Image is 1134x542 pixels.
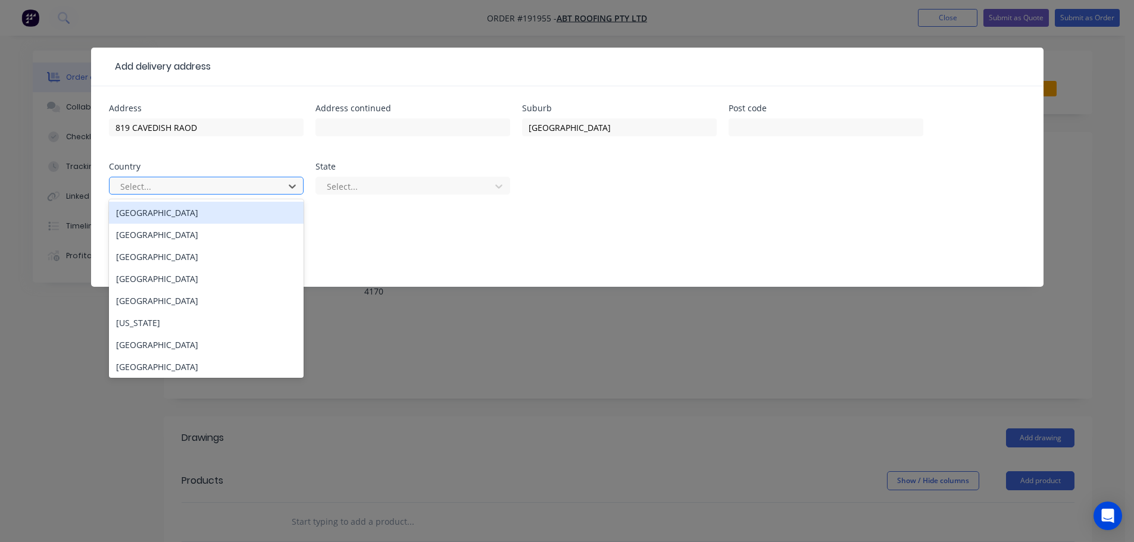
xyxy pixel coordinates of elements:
div: [GEOGRAPHIC_DATA] [109,202,304,224]
div: [GEOGRAPHIC_DATA] [109,290,304,312]
div: Open Intercom Messenger [1094,502,1122,530]
div: [GEOGRAPHIC_DATA] [109,356,304,378]
div: [GEOGRAPHIC_DATA] [109,268,304,290]
div: Address continued [315,104,510,112]
div: [US_STATE] [109,312,304,334]
div: [GEOGRAPHIC_DATA] [109,224,304,246]
div: Add delivery address [109,59,211,74]
div: State [315,162,510,171]
div: [GEOGRAPHIC_DATA] [109,334,304,356]
div: Suburb [522,104,717,112]
div: [GEOGRAPHIC_DATA] [109,246,304,268]
div: Post code [729,104,923,112]
div: Address [109,104,304,112]
div: Country [109,162,304,171]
